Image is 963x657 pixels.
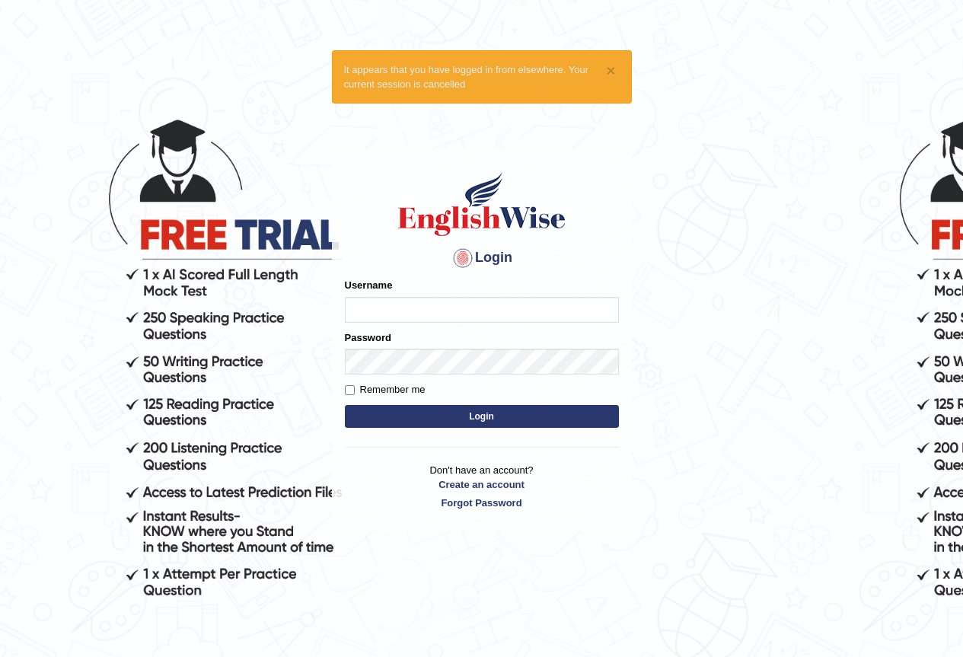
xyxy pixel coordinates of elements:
[345,463,619,510] p: Don't have an account?
[345,382,426,397] label: Remember me
[345,246,619,270] h4: Login
[395,170,569,238] img: Logo of English Wise sign in for intelligent practice with AI
[345,496,619,510] a: Forgot Password
[606,62,615,78] button: ×
[332,50,632,104] div: It appears that you have logged in from elsewhere. Your current session is cancelled
[345,330,391,345] label: Password
[345,278,393,292] label: Username
[345,405,619,428] button: Login
[345,385,355,395] input: Remember me
[345,477,619,492] a: Create an account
